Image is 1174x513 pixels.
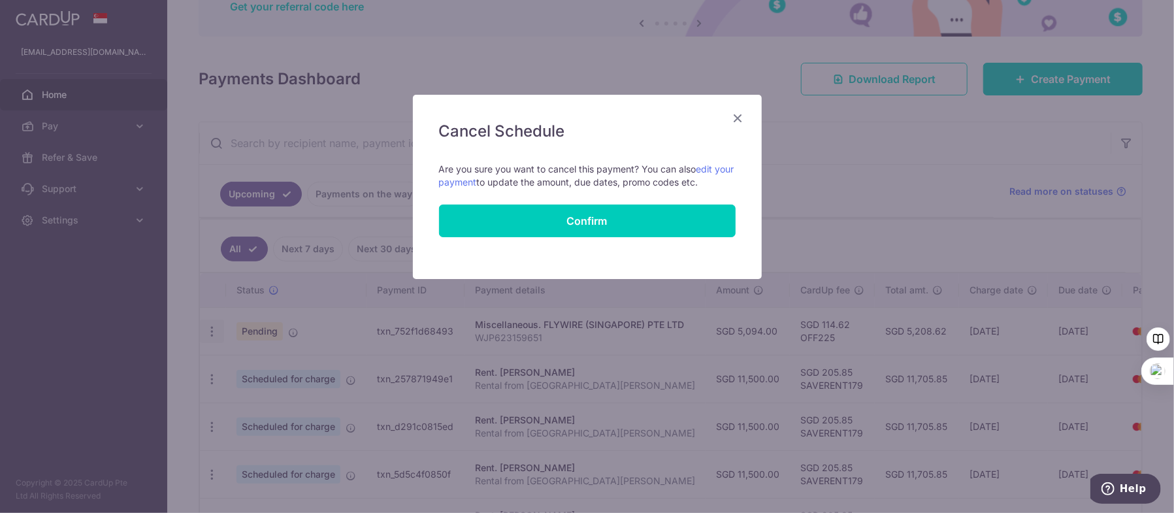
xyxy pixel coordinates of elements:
[439,205,736,237] button: Confirm
[439,121,736,142] h5: Cancel Schedule
[439,163,736,189] p: Are you sure you want to cancel this payment? You can also to update the amount, due dates, promo...
[1090,474,1161,506] iframe: Opens a widget where you can find more information
[730,110,746,126] button: Close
